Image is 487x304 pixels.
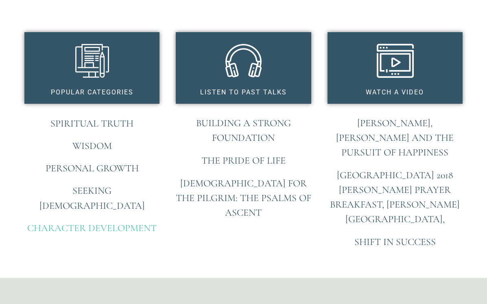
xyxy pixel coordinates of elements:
[39,185,145,212] a: Seeking [DEMOGRAPHIC_DATA]
[72,140,112,152] a: Wisdom
[330,169,460,225] a: [GEOGRAPHIC_DATA] 2018 [PERSON_NAME] Prayer Breakfast, [PERSON_NAME][GEOGRAPHIC_DATA],
[196,117,291,144] a: Building A Strong Foundation
[46,162,139,174] a: Personal Growth
[33,89,151,96] h3: Popular categories
[336,117,454,158] a: [PERSON_NAME], [PERSON_NAME] and the Pursuit of Happiness
[336,89,454,96] h3: Watch a video
[184,89,303,96] h3: Listen to past Talks
[201,155,286,166] a: The Pride of Life
[176,177,311,219] a: [DEMOGRAPHIC_DATA] for the Pilgrim: The Psalms of Ascent
[50,118,133,129] a: Spiritual Truth
[354,236,436,248] a: Shift in Success
[27,222,157,234] a: Character Development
